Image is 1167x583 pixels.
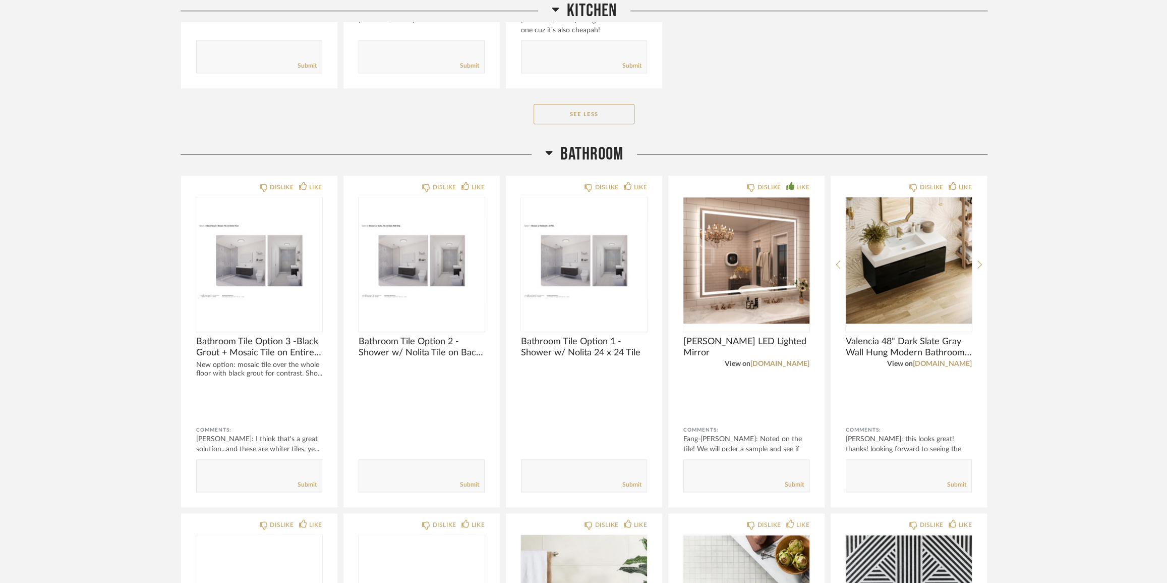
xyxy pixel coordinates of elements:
[846,197,972,324] img: undefined
[796,182,809,192] div: LIKE
[683,425,809,435] div: Comments:
[460,62,479,70] a: Submit
[521,336,647,358] span: Bathroom Tile Option 1 - Shower w/ Nolita 24 x 24 Tile
[595,182,618,192] div: DISLIKE
[196,425,322,435] div: Comments:
[683,434,809,464] div: Fang-[PERSON_NAME]: Noted on the tile! We will order a sample and see if we have simp...
[683,336,809,358] span: [PERSON_NAME] LED Lighted Mirror
[846,197,972,324] div: 0
[725,360,750,367] span: View on
[622,62,641,70] a: Submit
[634,182,647,192] div: LIKE
[432,520,456,530] div: DISLIKE
[683,197,809,324] div: 0
[460,481,479,489] a: Submit
[785,481,804,489] a: Submit
[634,520,647,530] div: LIKE
[913,360,972,367] a: [DOMAIN_NAME]
[196,361,322,378] div: New option: mosaic tile over the whole floor with black grout for contrast. Sho...
[959,520,972,530] div: LIKE
[298,481,317,489] a: Submit
[796,520,809,530] div: LIKE
[432,182,456,192] div: DISLIKE
[298,62,317,70] a: Submit
[560,143,623,165] span: Bathroom
[270,182,294,192] div: DISLIKE
[309,182,322,192] div: LIKE
[846,336,972,358] span: Valencia 48" Dark Slate Gray Wall Hung Modern Bathroom Vanity
[595,520,618,530] div: DISLIKE
[472,520,485,530] div: LIKE
[757,182,781,192] div: DISLIKE
[521,197,647,324] div: 0
[521,15,647,35] div: [PERSON_NAME]: I'm gonna do this one cuz it's also cheapah!
[309,520,322,530] div: LIKE
[359,197,485,324] img: undefined
[359,197,485,324] div: 0
[359,336,485,358] span: Bathroom Tile Option 2 - Shower w/ Nolita Tile on Back Wall Only
[196,434,322,454] div: [PERSON_NAME]: I think that's a great solution...and these are whiter tiles, ye...
[196,336,322,358] span: Bathroom Tile Option 3 -Black Grout + Mosaic Tile on Entire Floor
[959,182,972,192] div: LIKE
[683,197,809,324] img: undefined
[196,197,322,324] img: undefined
[919,182,943,192] div: DISLIKE
[622,481,641,489] a: Submit
[846,425,972,435] div: Comments:
[472,182,485,192] div: LIKE
[919,520,943,530] div: DISLIKE
[846,434,972,464] div: [PERSON_NAME]: this looks great! thanks! looking forward to seeing the finish sa...
[750,360,809,367] a: [DOMAIN_NAME]
[521,197,647,324] img: undefined
[947,481,966,489] a: Submit
[534,104,634,124] button: See Less
[270,520,294,530] div: DISLIKE
[757,520,781,530] div: DISLIKE
[887,360,913,367] span: View on
[196,197,322,324] div: 0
